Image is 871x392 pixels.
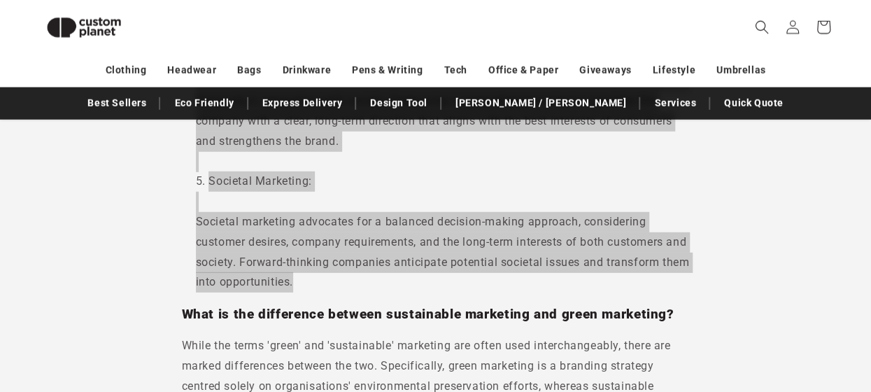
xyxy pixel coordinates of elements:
a: Best Sellers [80,91,153,115]
a: Headwear [167,58,216,83]
a: Express Delivery [255,91,350,115]
a: Office & Paper [488,58,558,83]
a: Pens & Writing [352,58,423,83]
a: Quick Quote [717,91,791,115]
h3: What is the difference between sustainable marketing and green marketing? [182,306,690,323]
a: Services [647,91,703,115]
a: Lifestyle [653,58,695,83]
a: Design Tool [363,91,434,115]
a: Tech [444,58,467,83]
a: Clothing [106,58,147,83]
img: Custom Planet [35,6,133,50]
a: Drinkware [283,58,331,83]
summary: Search [746,12,777,43]
a: Giveaways [579,58,631,83]
a: Umbrellas [716,58,765,83]
iframe: Chat Widget [801,325,871,392]
li: Societal Marketing: Societal marketing advocates for a balanced decision-making approach, conside... [196,171,690,293]
a: Eco Friendly [167,91,241,115]
a: Bags [237,58,261,83]
a: [PERSON_NAME] / [PERSON_NAME] [448,91,633,115]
